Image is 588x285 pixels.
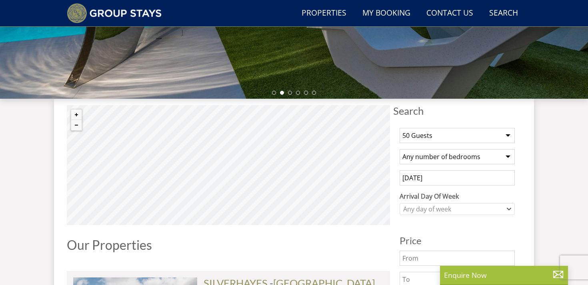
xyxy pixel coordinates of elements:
button: Zoom out [71,120,82,130]
canvas: Map [67,105,390,225]
span: Search [393,105,521,116]
a: Contact Us [423,4,476,22]
div: Any day of week [401,205,505,213]
input: From [400,251,515,266]
div: Combobox [400,203,515,215]
a: My Booking [359,4,414,22]
button: Zoom in [71,110,82,120]
a: Properties [298,4,350,22]
h3: Price [400,235,515,246]
input: Arrival Date [400,170,515,185]
img: Group Stays [67,3,162,23]
p: Enquire Now [444,270,564,280]
h1: Our Properties [67,238,390,252]
label: Arrival Day Of Week [400,191,515,201]
a: Search [486,4,521,22]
